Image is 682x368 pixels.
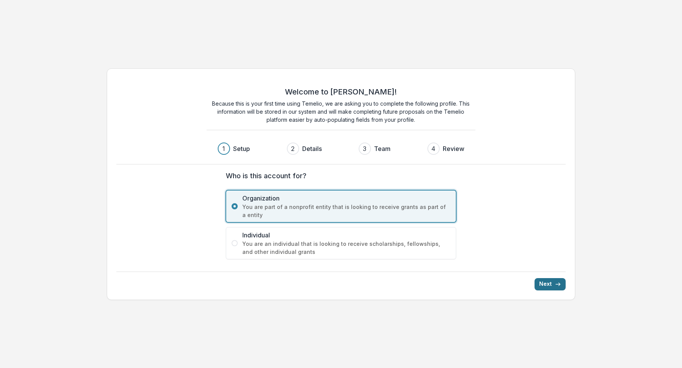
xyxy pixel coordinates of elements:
div: 4 [431,144,435,153]
h2: Welcome to [PERSON_NAME]! [285,87,397,96]
p: Because this is your first time using Temelio, we are asking you to complete the following profil... [207,99,475,124]
span: Organization [242,194,450,203]
div: Progress [218,143,464,155]
div: 2 [291,144,295,153]
h3: Review [443,144,464,153]
div: 1 [222,144,225,153]
h3: Team [374,144,391,153]
h3: Setup [233,144,250,153]
h3: Details [302,144,322,153]
div: 3 [363,144,366,153]
label: Who is this account for? [226,171,452,181]
button: Next [535,278,566,290]
span: Individual [242,230,450,240]
span: You are part of a nonprofit entity that is looking to receive grants as part of a entity [242,203,450,219]
span: You are an individual that is looking to receive scholarships, fellowships, and other individual ... [242,240,450,256]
